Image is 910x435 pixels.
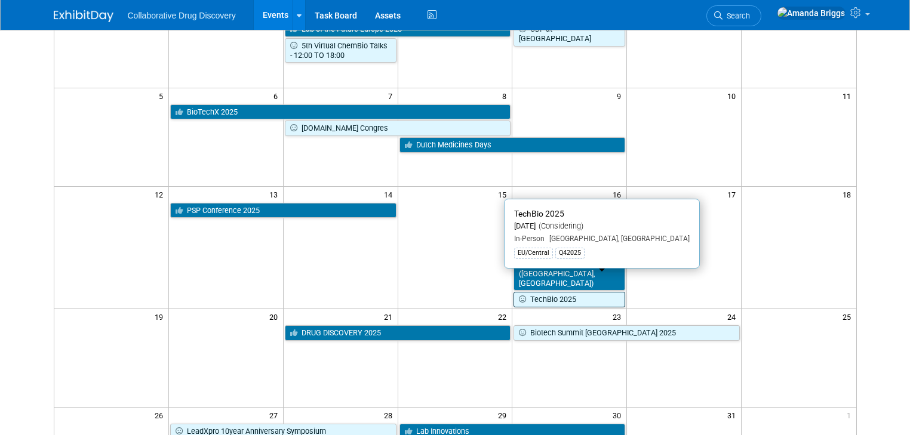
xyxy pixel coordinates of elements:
[616,88,626,103] span: 9
[383,187,398,202] span: 14
[285,121,511,136] a: [DOMAIN_NAME] Congres
[726,309,741,324] span: 24
[497,187,512,202] span: 15
[726,187,741,202] span: 17
[611,309,626,324] span: 23
[387,88,398,103] span: 7
[726,88,741,103] span: 10
[841,187,856,202] span: 18
[272,88,283,103] span: 6
[268,309,283,324] span: 20
[611,187,626,202] span: 16
[723,11,750,20] span: Search
[514,325,740,341] a: Biotech Summit [GEOGRAPHIC_DATA] 2025
[501,88,512,103] span: 8
[268,187,283,202] span: 13
[545,235,690,243] span: [GEOGRAPHIC_DATA], [GEOGRAPHIC_DATA]
[497,408,512,422] span: 29
[514,209,564,218] span: TechBio 2025
[536,221,583,230] span: (Considering)
[611,408,626,422] span: 30
[726,408,741,422] span: 31
[399,137,626,153] a: Dutch Medicines Days
[514,21,625,46] a: CDF at [GEOGRAPHIC_DATA]
[268,408,283,422] span: 27
[158,88,168,103] span: 5
[706,5,761,26] a: Search
[383,408,398,422] span: 28
[841,88,856,103] span: 11
[170,104,511,120] a: BioTechX 2025
[555,248,585,258] div: Q42025
[153,309,168,324] span: 19
[514,248,553,258] div: EU/Central
[285,325,511,341] a: DRUG DISCOVERY 2025
[128,11,236,20] span: Collaborative Drug Discovery
[514,221,690,232] div: [DATE]
[846,408,856,422] span: 1
[497,309,512,324] span: 22
[514,292,625,307] a: TechBio 2025
[841,309,856,324] span: 25
[777,7,846,20] img: Amanda Briggs
[383,309,398,324] span: 21
[54,10,113,22] img: ExhibitDay
[514,235,545,243] span: In-Person
[153,408,168,422] span: 26
[170,203,396,218] a: PSP Conference 2025
[285,38,396,63] a: 5th Virtual ChemBio Talks - 12:00 TO 18:00
[153,187,168,202] span: 12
